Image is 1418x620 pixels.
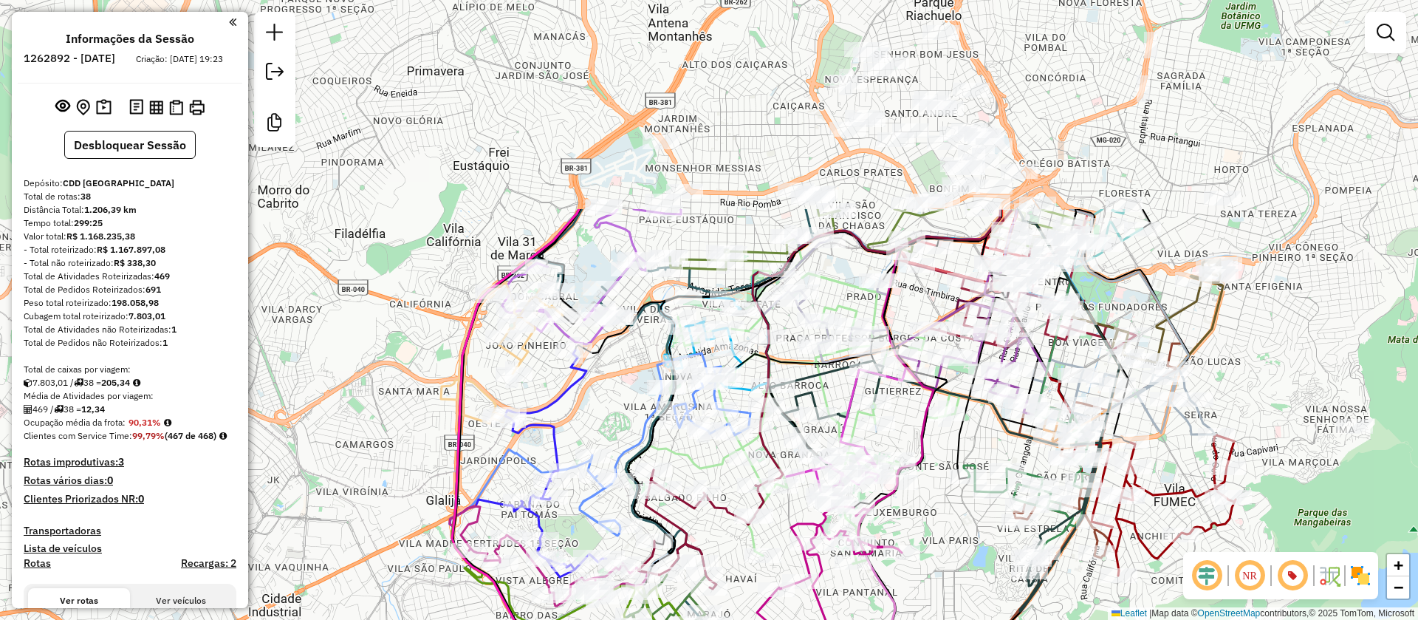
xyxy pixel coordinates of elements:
[129,310,165,321] strong: 7.803,01
[24,336,236,350] div: Total de Pedidos não Roteirizados:
[24,430,132,441] span: Clientes com Service Time:
[229,13,236,30] a: Clique aqui para minimizar o painel
[24,177,236,190] div: Depósito:
[81,403,105,415] strong: 12,34
[54,405,64,414] i: Total de rotas
[1149,608,1151,619] span: |
[24,203,236,217] div: Distância Total:
[24,493,236,505] h4: Clientes Priorizados NR:
[1318,564,1341,587] img: Fluxo de ruas
[74,217,103,228] strong: 299:25
[1387,576,1409,599] a: Zoom out
[24,542,236,555] h4: Lista de veículos
[145,284,161,295] strong: 691
[66,231,135,242] strong: R$ 1.168.235,38
[52,95,73,119] button: Exibir sessão original
[24,363,236,376] div: Total de caixas por viagem:
[93,96,114,119] button: Painel de Sugestão
[126,96,146,119] button: Logs desbloquear sessão
[24,310,236,323] div: Cubagem total roteirizado:
[84,204,137,215] strong: 1.206,39 km
[138,492,144,505] strong: 0
[166,97,186,118] button: Visualizar Romaneio
[130,588,232,613] button: Ver veículos
[101,377,130,388] strong: 205,34
[219,432,227,440] em: Rotas cross docking consideradas
[260,18,290,51] a: Nova sessão e pesquisa
[132,430,165,441] strong: 99,79%
[1198,608,1261,619] a: OpenStreetMap
[24,456,236,469] h4: Rotas improdutivas:
[133,378,140,387] i: Meta Caixas/viagem: 197,90 Diferença: 7,44
[1349,564,1372,587] img: Exibir/Ocultar setores
[73,96,93,119] button: Centralizar mapa no depósito ou ponto de apoio
[97,244,165,255] strong: R$ 1.167.897,08
[24,525,236,537] h4: Transportadoras
[24,378,32,387] i: Cubagem total roteirizado
[1112,608,1147,619] a: Leaflet
[28,588,130,613] button: Ver rotas
[24,474,236,487] h4: Rotas vários dias:
[24,557,51,570] a: Rotas
[24,217,236,230] div: Tempo total:
[165,430,216,441] strong: (467 de 468)
[24,403,236,416] div: 469 / 38 =
[1232,558,1267,593] span: Ocultar NR
[1387,554,1409,576] a: Zoom in
[24,389,236,403] div: Média de Atividades por viagem:
[24,52,115,65] h6: 1262892 - [DATE]
[1394,578,1403,596] span: −
[1336,419,1373,434] div: Atividade não roteirizada - DORACY ANDRE 05753225608
[24,256,236,270] div: - Total não roteirizado:
[114,257,156,268] strong: R$ 338,30
[112,297,159,308] strong: 198.058,98
[1108,607,1418,620] div: Map data © contributors,© 2025 TomTom, Microsoft
[154,270,170,282] strong: 469
[24,283,236,296] div: Total de Pedidos Roteirizados:
[171,324,177,335] strong: 1
[118,455,124,469] strong: 3
[1189,558,1225,593] span: Ocultar deslocamento
[146,97,166,117] button: Visualizar relatório de Roteirização
[24,190,236,203] div: Total de rotas:
[24,270,236,283] div: Total de Atividades Roteirizadas:
[107,474,113,487] strong: 0
[63,177,174,188] strong: CDD [GEOGRAPHIC_DATA]
[24,296,236,310] div: Peso total roteirizado:
[24,405,32,414] i: Total de Atividades
[164,418,171,427] em: Média calculada utilizando a maior ocupação (%Peso ou %Cubagem) de cada rota da sessão. Rotas cro...
[130,52,229,66] div: Criação: [DATE] 19:23
[260,57,290,90] a: Exportar sessão
[24,243,236,256] div: - Total roteirizado:
[24,417,126,428] span: Ocupação média da frota:
[64,131,196,159] button: Desbloquear Sessão
[24,323,236,336] div: Total de Atividades não Roteirizadas:
[260,108,290,141] a: Criar modelo
[24,376,236,389] div: 7.803,01 / 38 =
[74,378,83,387] i: Total de rotas
[181,557,236,570] h4: Recargas: 2
[162,337,168,348] strong: 1
[81,191,91,202] strong: 38
[129,417,161,428] strong: 90,31%
[24,230,236,243] div: Valor total:
[66,32,194,46] h4: Informações da Sessão
[1394,556,1403,574] span: +
[1371,18,1400,47] a: Exibir filtros
[1275,558,1310,593] span: Exibir número da rota
[186,97,208,118] button: Imprimir Rotas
